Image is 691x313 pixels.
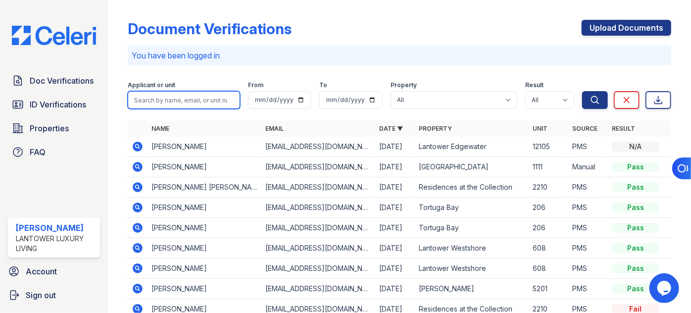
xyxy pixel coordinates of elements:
span: Account [26,265,57,277]
td: [PERSON_NAME] [148,218,261,238]
a: Result [612,125,635,132]
td: [PERSON_NAME] [148,238,261,259]
label: From [248,81,263,89]
div: Pass [612,182,659,192]
td: 5201 [529,279,568,299]
a: FAQ [8,142,100,162]
td: [EMAIL_ADDRESS][DOMAIN_NAME] [261,177,375,198]
a: Unit [533,125,547,132]
td: 2210 [529,177,568,198]
td: Manual [568,157,608,177]
td: [DATE] [375,177,415,198]
iframe: chat widget [649,273,681,303]
a: Sign out [4,285,104,305]
a: Email [265,125,284,132]
a: Source [572,125,597,132]
td: PMS [568,279,608,299]
td: [DATE] [375,218,415,238]
td: [PERSON_NAME] [148,259,261,279]
span: Properties [30,122,69,134]
label: Result [525,81,543,89]
td: Lantower Westshore [415,238,529,259]
a: Name [151,125,169,132]
td: PMS [568,177,608,198]
td: 1111 [529,157,568,177]
div: Pass [612,263,659,273]
a: Doc Verifications [8,71,100,91]
td: [EMAIL_ADDRESS][DOMAIN_NAME] [261,279,375,299]
span: Sign out [26,289,56,301]
div: Pass [612,203,659,212]
td: PMS [568,218,608,238]
div: Pass [612,243,659,253]
span: FAQ [30,146,46,158]
td: [EMAIL_ADDRESS][DOMAIN_NAME] [261,137,375,157]
img: CE_Logo_Blue-a8612792a0a2168367f1c8372b55b34899dd931a85d93a1a3d3e32e68fde9ad4.png [4,26,104,45]
a: Properties [8,118,100,138]
span: Doc Verifications [30,75,94,87]
td: [PERSON_NAME] [PERSON_NAME] [148,177,261,198]
td: [EMAIL_ADDRESS][DOMAIN_NAME] [261,218,375,238]
a: Date ▼ [379,125,403,132]
td: PMS [568,238,608,259]
div: Document Verifications [128,20,292,38]
td: PMS [568,137,608,157]
input: Search by name, email, or unit number [128,91,240,109]
div: Pass [612,284,659,294]
td: [PERSON_NAME] [148,157,261,177]
td: [EMAIL_ADDRESS][DOMAIN_NAME] [261,238,375,259]
td: [DATE] [375,198,415,218]
td: [DATE] [375,238,415,259]
td: 206 [529,198,568,218]
td: [PERSON_NAME] [148,198,261,218]
td: 206 [529,218,568,238]
td: PMS [568,198,608,218]
a: Property [419,125,452,132]
a: Account [4,261,104,281]
td: [DATE] [375,259,415,279]
a: ID Verifications [8,95,100,114]
label: Property [391,81,417,89]
td: [EMAIL_ADDRESS][DOMAIN_NAME] [261,157,375,177]
div: Pass [612,223,659,233]
td: [DATE] [375,279,415,299]
td: PMS [568,259,608,279]
td: 608 [529,238,568,259]
td: Lantower Edgewater [415,137,529,157]
td: [PERSON_NAME] [415,279,529,299]
div: Pass [612,162,659,172]
td: [DATE] [375,157,415,177]
td: Tortuga Bay [415,218,529,238]
td: Lantower Westshore [415,259,529,279]
td: 12105 [529,137,568,157]
div: [PERSON_NAME] [16,222,96,234]
label: To [319,81,327,89]
div: N/A [612,142,659,152]
p: You have been logged in [132,50,667,61]
td: [PERSON_NAME] [148,279,261,299]
td: 608 [529,259,568,279]
span: ID Verifications [30,99,86,110]
label: Applicant or unit [128,81,175,89]
td: [GEOGRAPHIC_DATA] [415,157,529,177]
td: Residences at the Collection [415,177,529,198]
div: Lantower Luxury Living [16,234,96,254]
td: [PERSON_NAME] [148,137,261,157]
a: Upload Documents [582,20,671,36]
td: [DATE] [375,137,415,157]
td: [EMAIL_ADDRESS][DOMAIN_NAME] [261,259,375,279]
td: Tortuga Bay [415,198,529,218]
td: [EMAIL_ADDRESS][DOMAIN_NAME] [261,198,375,218]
